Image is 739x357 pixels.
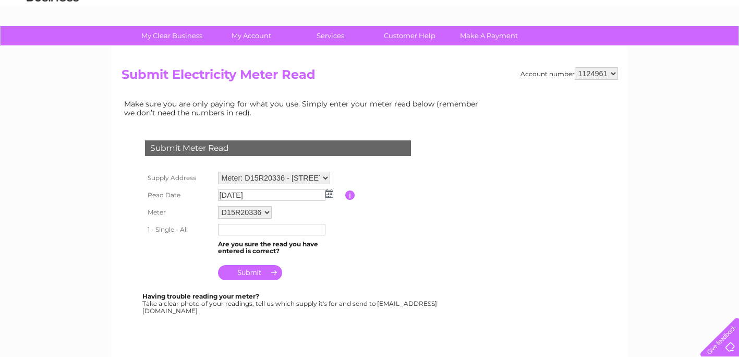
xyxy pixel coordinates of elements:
[142,204,215,221] th: Meter
[129,26,215,45] a: My Clear Business
[670,44,695,52] a: Contact
[581,44,604,52] a: Energy
[287,26,373,45] a: Services
[208,26,294,45] a: My Account
[446,26,532,45] a: Make A Payment
[122,97,487,119] td: Make sure you are only paying for what you use. Simply enter your meter read below (remember we d...
[124,6,616,51] div: Clear Business is a trading name of Verastar Limited (registered in [GEOGRAPHIC_DATA] No. 3667643...
[367,26,453,45] a: Customer Help
[142,221,215,238] th: 1 - Single - All
[142,292,259,300] b: Having trouble reading your meter?
[215,238,345,258] td: Are you sure the read you have entered is correct?
[218,265,282,280] input: Submit
[542,5,614,18] a: 0333 014 3131
[122,67,618,87] h2: Submit Electricity Meter Read
[145,140,411,156] div: Submit Meter Read
[345,191,355,200] input: Information
[26,27,79,59] img: logo.png
[555,44,575,52] a: Water
[520,67,618,80] div: Account number
[648,44,663,52] a: Blog
[142,187,215,204] th: Read Date
[705,44,729,52] a: Log out
[142,293,439,314] div: Take a clear photo of your readings, tell us which supply it's for and send to [EMAIL_ADDRESS][DO...
[611,44,642,52] a: Telecoms
[325,189,333,198] img: ...
[142,169,215,187] th: Supply Address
